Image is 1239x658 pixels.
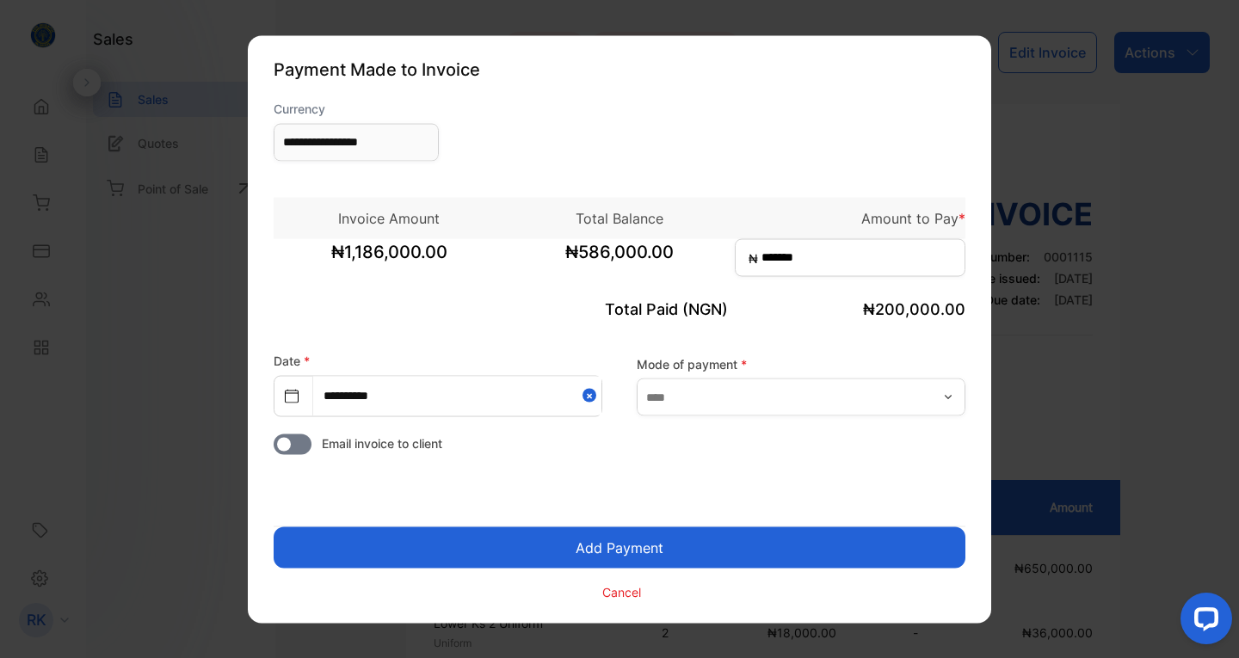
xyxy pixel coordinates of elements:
[274,207,504,228] p: Invoice Amount
[1167,586,1239,658] iframe: LiveChat chat widget
[322,434,442,452] span: Email invoice to client
[274,56,965,82] p: Payment Made to Invoice
[749,249,758,267] span: ₦
[274,353,310,367] label: Date
[274,526,965,568] button: Add Payment
[504,207,735,228] p: Total Balance
[602,583,641,601] p: Cancel
[504,238,735,281] span: ₦586,000.00
[274,238,504,281] span: ₦1,186,000.00
[274,99,439,117] label: Currency
[863,299,965,317] span: ₦200,000.00
[637,355,965,373] label: Mode of payment
[504,297,735,320] p: Total Paid (NGN)
[583,376,601,415] button: Close
[735,207,965,228] p: Amount to Pay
